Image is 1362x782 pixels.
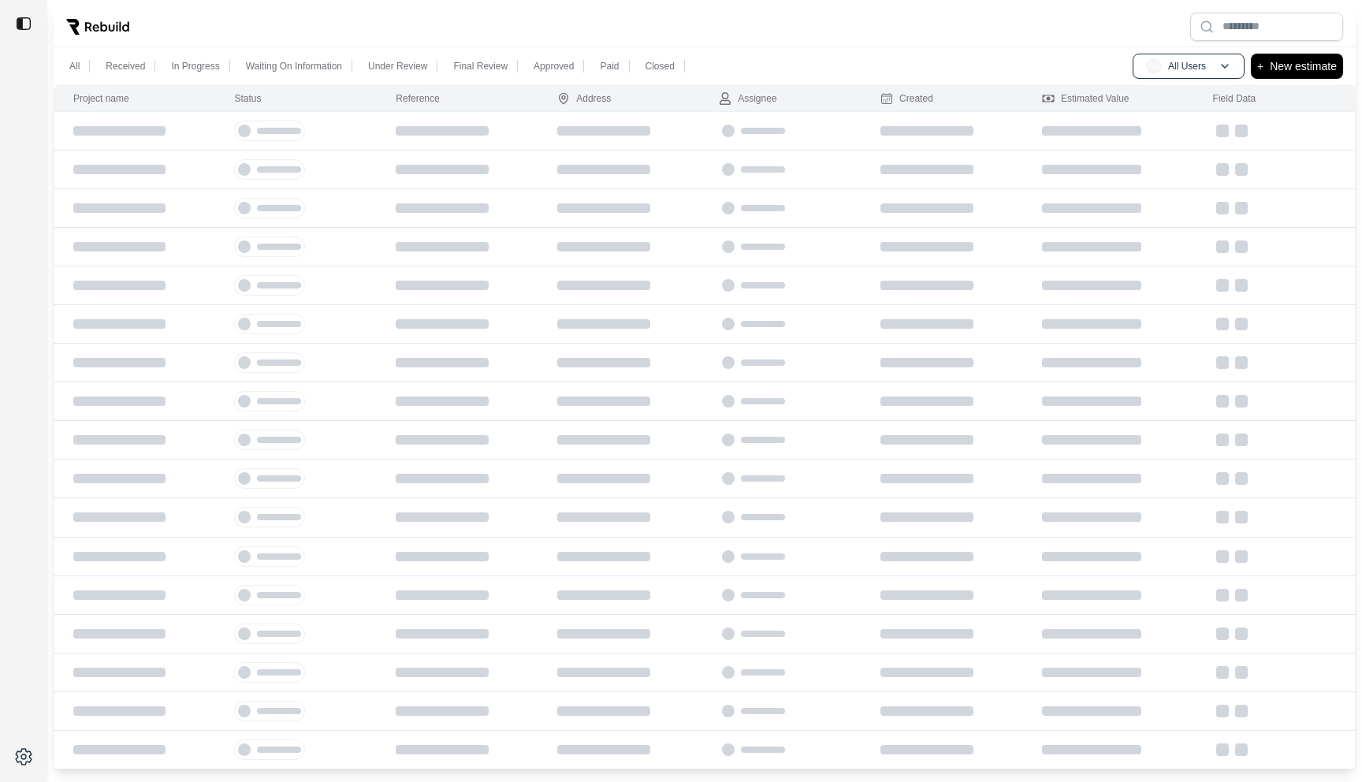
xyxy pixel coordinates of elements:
div: Assignee [719,92,776,105]
p: All [69,60,80,73]
div: Created [880,92,933,105]
img: Rebuild [66,19,129,35]
img: toggle sidebar [16,16,32,32]
div: Status [234,92,261,105]
p: Approved [534,60,574,73]
p: + [1257,57,1263,76]
button: +New estimate [1251,54,1343,79]
div: Address [557,92,611,105]
p: Final Review [453,60,508,73]
div: Project name [73,92,129,105]
div: Reference [396,92,439,105]
p: Received [106,60,145,73]
p: Paid [600,60,619,73]
p: In Progress [171,60,219,73]
p: New estimate [1270,57,1337,76]
button: AUAll Users [1133,54,1245,79]
p: Closed [646,60,675,73]
p: All Users [1168,60,1206,73]
div: Field Data [1213,92,1256,105]
span: AU [1146,58,1162,74]
p: Waiting On Information [246,60,342,73]
p: Under Review [368,60,427,73]
div: Estimated Value [1042,92,1129,105]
